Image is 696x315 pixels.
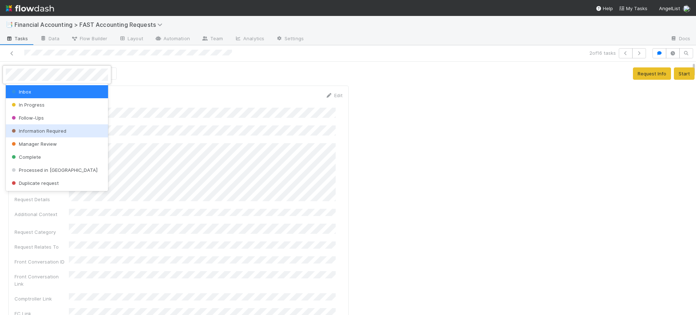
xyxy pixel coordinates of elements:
span: In Progress [10,102,45,108]
span: Follow-Ups [10,115,44,121]
span: Manager Review [10,141,57,147]
span: Duplicate request [10,180,59,186]
span: Complete [10,154,41,160]
span: Processed in [GEOGRAPHIC_DATA] [10,167,98,173]
span: Inbox [10,89,31,95]
span: Information Required [10,128,66,134]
